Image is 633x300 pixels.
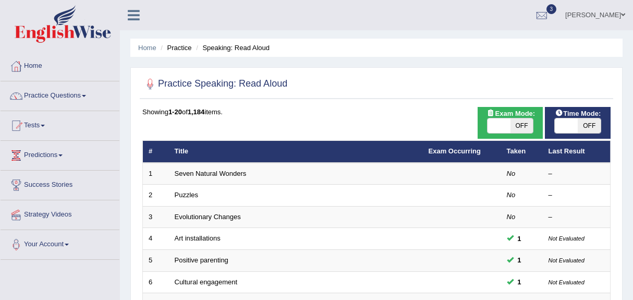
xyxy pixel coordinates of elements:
[138,44,156,52] a: Home
[514,255,526,266] span: You can still take this question
[143,250,169,272] td: 5
[1,81,119,107] a: Practice Questions
[549,279,585,285] small: Not Evaluated
[169,141,423,163] th: Title
[551,108,605,119] span: Time Mode:
[175,256,228,264] a: Positive parenting
[175,191,199,199] a: Puzzles
[175,234,221,242] a: Art installations
[1,171,119,197] a: Success Stories
[514,233,526,244] span: You can still take this question
[549,169,605,179] div: –
[1,52,119,78] a: Home
[193,43,270,53] li: Speaking: Read Aloud
[188,108,205,116] b: 1,184
[543,141,611,163] th: Last Result
[168,108,182,116] b: 1-20
[483,108,539,119] span: Exam Mode:
[507,213,516,221] em: No
[158,43,191,53] li: Practice
[175,213,241,221] a: Evolutionary Changes
[142,76,287,92] h2: Practice Speaking: Read Aloud
[143,206,169,228] td: 3
[143,185,169,207] td: 2
[549,212,605,222] div: –
[143,271,169,293] td: 6
[546,4,557,14] span: 3
[143,141,169,163] th: #
[175,170,247,177] a: Seven Natural Wonders
[478,107,543,139] div: Show exams occurring in exams
[549,235,585,242] small: Not Evaluated
[175,278,238,286] a: Cultural engagement
[510,118,533,133] span: OFF
[514,277,526,287] span: You can still take this question
[507,170,516,177] em: No
[142,107,611,117] div: Showing of items.
[1,111,119,137] a: Tests
[501,141,543,163] th: Taken
[143,228,169,250] td: 4
[549,190,605,200] div: –
[429,147,481,155] a: Exam Occurring
[143,163,169,185] td: 1
[549,257,585,263] small: Not Evaluated
[1,230,119,256] a: Your Account
[507,191,516,199] em: No
[578,118,601,133] span: OFF
[1,200,119,226] a: Strategy Videos
[1,141,119,167] a: Predictions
